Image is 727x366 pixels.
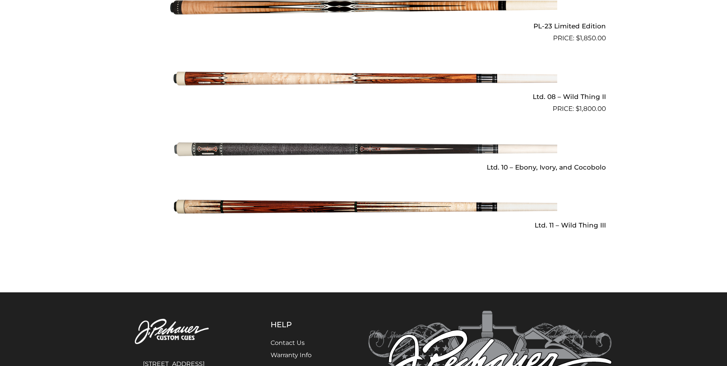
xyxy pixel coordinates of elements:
a: Ltd. 11 – Wild Thing III [121,175,606,232]
img: Ltd. 10 - Ebony, Ivory, and Cocobolo [170,117,557,181]
h5: Help [271,320,330,329]
img: Pechauer Custom Cues [115,311,233,353]
h2: PL-23 Limited Edition [121,19,606,33]
h2: Ltd. 10 – Ebony, Ivory, and Cocobolo [121,160,606,175]
bdi: 1,850.00 [576,34,606,42]
a: Ltd. 10 – Ebony, Ivory, and Cocobolo [121,117,606,175]
a: Contact Us [271,339,305,346]
span: $ [576,105,579,112]
bdi: 1,800.00 [576,105,606,112]
img: Ltd. 08 - Wild Thing II [170,46,557,111]
span: $ [576,34,580,42]
a: Ltd. 08 – Wild Thing II $1,800.00 [121,46,606,114]
h2: Ltd. 08 – Wild Thing II [121,90,606,104]
a: Warranty Info [271,351,312,359]
h2: Ltd. 11 – Wild Thing III [121,218,606,232]
img: Ltd. 11 - Wild Thing III [170,175,557,239]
